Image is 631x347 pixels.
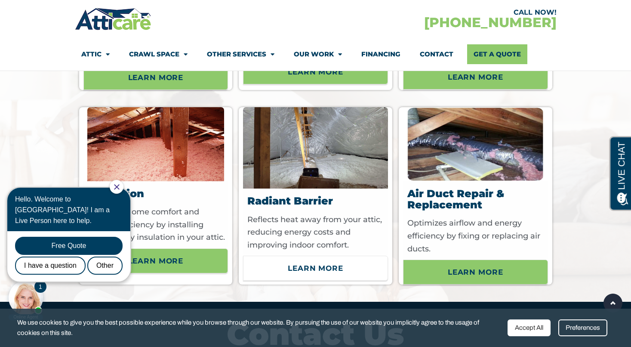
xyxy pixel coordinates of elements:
p: Improves home comfort and energy efficiency by installing high-quality insulation in your attic. [88,206,226,244]
span: Learn More [288,261,343,276]
h3: Insulation [88,188,226,199]
span: We use cookies to give you the best possible experience while you browse through our website. By ... [17,317,502,338]
h3: Air Duct Repair & Replacement [407,188,546,211]
p: Reflects heat away from your attic, reducing energy costs and improving indoor comfort. [247,214,386,252]
nav: Menu [81,44,550,64]
span: Learn More [448,70,503,84]
a: Attic [81,44,110,64]
a: Financing [361,44,400,64]
p: Optimizes airflow and energy efficiency by fixing or replacing air ducts. [407,217,546,255]
a: Other Services [207,44,274,64]
div: Accept All [508,319,551,336]
a: Learn More [403,65,548,90]
a: Learn More [83,65,228,90]
span: Opens a chat window [21,7,69,18]
h3: Radiant Barrier [247,195,386,207]
span: Learn More [128,254,184,268]
a: Get A Quote [467,44,527,64]
span: Learn More [288,65,343,79]
a: Crawl Space [129,44,188,64]
a: Learn More [243,256,388,281]
a: Learn More [83,248,228,273]
a: Contact [420,44,453,64]
div: CALL NOW! [316,9,557,16]
iframe: Chat Invitation [4,179,142,321]
span: Learn More [128,70,184,85]
span: Learn More [448,265,503,279]
a: Learn More [403,260,548,285]
a: Our Work [294,44,342,64]
div: Preferences [558,319,607,336]
a: Learn More [243,59,388,84]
